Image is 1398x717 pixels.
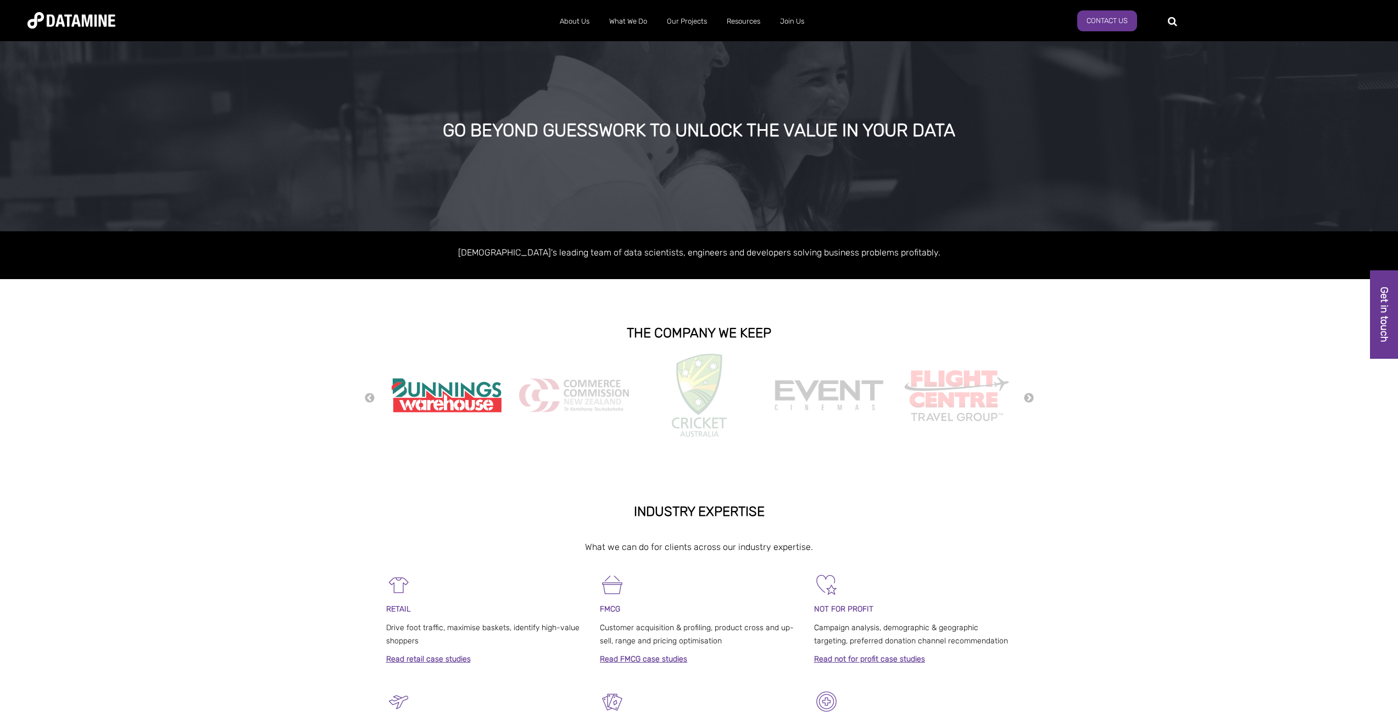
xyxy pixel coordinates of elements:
[599,7,657,36] a: What We Do
[657,7,717,36] a: Our Projects
[1077,10,1137,31] a: Contact Us
[1023,392,1034,404] button: Next
[770,7,814,36] a: Join Us
[386,245,1012,260] p: [DEMOGRAPHIC_DATA]'s leading team of data scientists, engineers and developers solving business p...
[519,379,629,412] img: commercecommission
[585,542,813,552] span: What we can do for clients across our industry expertise.
[1370,270,1398,359] a: Get in touch
[550,7,599,36] a: About Us
[386,689,411,714] img: Travel & Tourism
[672,354,727,437] img: Cricket Australia
[634,504,765,519] strong: INDUSTRY EXPERTISE
[814,573,839,597] img: Not For Profit
[814,654,925,664] a: Read not for profit case studies
[386,623,580,646] span: Drive foot traffic, maximise baskets, identify high-value shoppers
[627,325,771,341] strong: THE COMPANY WE KEEP
[901,367,1011,424] img: Flight Centre
[27,12,115,29] img: Datamine
[600,654,687,664] a: Read FMCG case studies
[814,604,873,614] span: NOT FOR PROFIT
[774,380,884,412] img: event cinemas
[717,7,770,36] a: Resources
[386,573,411,597] img: Retail-1
[600,623,794,646] span: Customer acquisition & profiling, product cross and up-sell, range and pricing optimisation
[154,121,1244,141] div: GO BEYOND GUESSWORK TO UNLOCK THE VALUE IN YOUR DATA
[364,392,375,404] button: Previous
[600,573,625,597] img: FMCG
[386,654,471,664] a: Read retail case studies
[814,689,839,714] img: Healthcare
[392,375,502,416] img: Bunnings Warehouse
[814,623,1008,646] span: Campaign analysis, demographic & geographic targeting, preferred donation channel recommendation
[600,604,620,614] span: FMCG
[600,689,625,714] img: Entertainment
[386,604,411,614] span: RETAIL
